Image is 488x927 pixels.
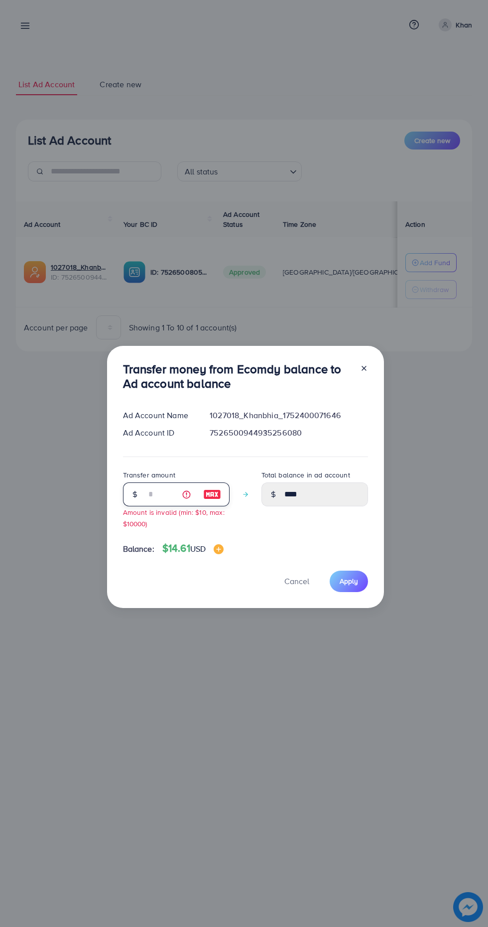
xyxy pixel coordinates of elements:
[123,362,352,391] h3: Transfer money from Ecomdy balance to Ad account balance
[202,427,375,439] div: 7526500944935256080
[202,410,375,421] div: 1027018_Khanbhia_1752400071646
[203,488,221,500] img: image
[123,507,225,528] small: Amount is invalid (min: $10, max: $10000)
[115,427,202,439] div: Ad Account ID
[340,576,358,586] span: Apply
[162,542,224,555] h4: $14.61
[123,470,175,480] label: Transfer amount
[123,543,154,555] span: Balance:
[330,571,368,592] button: Apply
[272,571,322,592] button: Cancel
[261,470,350,480] label: Total balance in ad account
[115,410,202,421] div: Ad Account Name
[190,543,206,554] span: USD
[284,576,309,587] span: Cancel
[214,544,224,554] img: image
